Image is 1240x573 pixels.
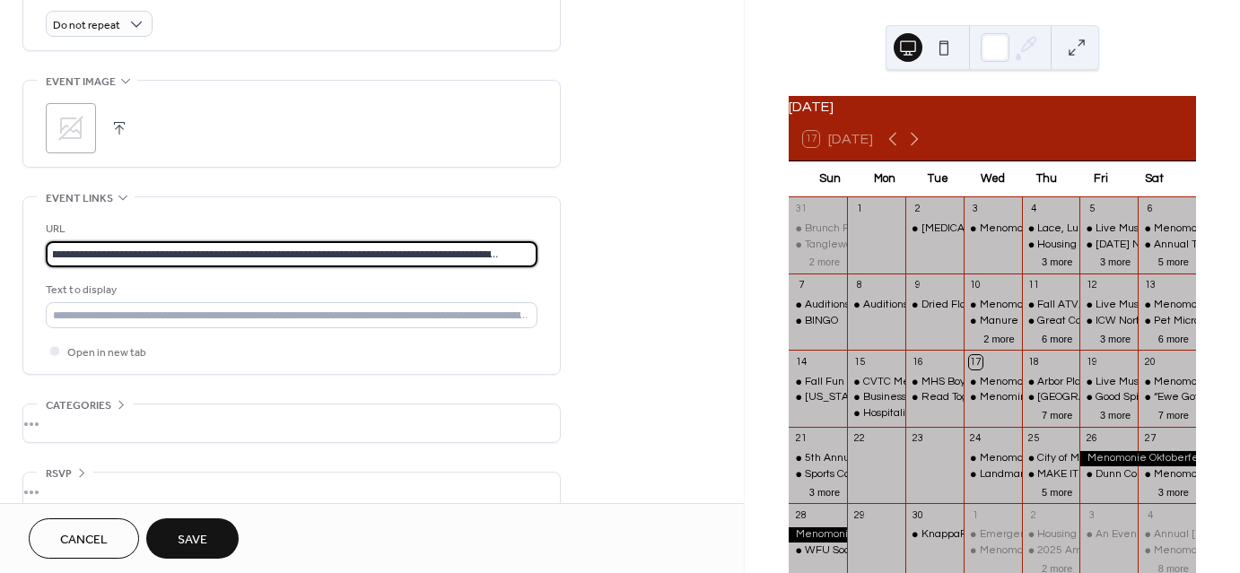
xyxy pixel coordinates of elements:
button: 6 more [1151,330,1196,345]
div: Sun [803,161,857,197]
div: KnappaPatch Market [905,527,964,543]
button: 3 more [1093,253,1138,268]
div: 5th Annual Fall Decor & Vintage Market [805,451,1000,466]
div: Tue [912,161,965,197]
div: 25 [1027,432,1041,446]
div: 22 [852,432,866,446]
div: Menomonie Farmer's Market [964,451,1022,466]
button: 2 more [802,253,847,268]
button: 7 more [1151,406,1196,421]
div: Fall ATV/UTV Color Ride [1037,298,1157,313]
div: 28 [794,508,808,522]
div: Sports Card Show [805,467,889,482]
button: 3 more [1093,330,1138,345]
div: Live Music: Crystal + Milz Acoustic Duo [1079,221,1138,237]
div: 2025 Amazing Race [1022,543,1080,559]
div: 2025 Amazing Race [1037,543,1139,559]
div: Menomonie Oktoberfest [1079,451,1196,466]
button: 6 more [1035,330,1079,345]
div: Sat [1128,161,1182,197]
div: Pet Microchipping Event [1138,314,1196,329]
div: Great Community Cookout [1022,314,1080,329]
div: 19 [1085,355,1098,369]
div: Menomonie [PERSON_NAME] Market [980,221,1166,237]
div: Tanglewood Dart Tournament [805,238,948,253]
div: Emergency Preparedness Class For Seniors [964,527,1022,543]
div: Great Community Cookout [1037,314,1166,329]
div: Read Together, Rise Together Book Club [905,390,964,405]
div: Housing Clinic [1022,238,1080,253]
span: Categories [46,396,111,415]
div: 8 [852,279,866,292]
div: 31 [794,203,808,216]
span: Event image [46,73,116,91]
button: 3 more [1093,406,1138,421]
div: 6 [1143,203,1157,216]
div: ; [46,103,96,153]
div: Dried Floral Hanging Workshop [905,298,964,313]
div: MAKE IT! Thursdays at Fulton's Workshop [1022,467,1080,482]
div: Live Music: Nice 'N' Easy [1079,375,1138,390]
span: Event links [46,189,113,208]
div: 17 [969,355,982,369]
div: ••• [23,404,560,442]
button: 5 more [1035,483,1079,499]
div: Wed [965,161,1019,197]
div: 24 [969,432,982,446]
div: Brunch Feat. TBD [805,221,892,237]
div: Housing Clinic [1037,527,1106,543]
div: Menomin Wailers: Sea Shanty Sing-along [964,390,1022,405]
div: CVTC Menomonie Campus Ribbon Cutting [847,375,905,390]
div: Menomonie Farmer's Market [964,221,1022,237]
div: CVTC Menomonie Campus Ribbon Cutting [863,375,1072,390]
div: Menomonie Farmer's Market [964,375,1022,390]
div: BINGO [789,314,847,329]
div: City of Menomonie Hazardous Waste Event [1022,451,1080,466]
div: 26 [1085,432,1098,446]
div: Manure [DATE] [980,314,1055,329]
div: Fall ATV/UTV Color Ride [1022,298,1080,313]
div: Fall Fun Vendor Show [805,375,912,390]
button: Save [146,518,239,559]
span: Save [178,531,207,550]
div: 14 [794,355,808,369]
div: Fall Fun Vendor Show [789,375,847,390]
div: Live Music: Nice 'N' Easy [1096,375,1215,390]
div: Menomin Wailers: Sea Shanty Sing-along [980,390,1183,405]
div: Arbor Place Women & Children's Unit Open House [1022,375,1080,390]
div: Lace, Lumber, and Legacy: A Menomonie Mansions and Afternoon Tea Tour [1022,221,1080,237]
div: Landmark Conservancy Annual Meeting [964,467,1022,482]
div: 29 [852,508,866,522]
div: 30 [911,508,924,522]
div: Dementia P.A.C.T. Training [905,221,964,237]
div: 1 [852,203,866,216]
div: Thu [1019,161,1073,197]
div: Annual Thrift and Plant Sale [1138,238,1196,253]
div: 3 [1085,508,1098,522]
div: 2 [1027,508,1041,522]
div: 15 [852,355,866,369]
div: 13 [1143,279,1157,292]
button: 3 more [1151,483,1196,499]
div: Menomonie Farmer's Market [964,543,1022,559]
div: 20 [1143,355,1157,369]
div: 11 [1027,279,1041,292]
div: [MEDICAL_DATA] P.A.C.T. Training [921,221,1089,237]
div: 4 [1027,203,1041,216]
div: 7 [794,279,808,292]
div: An Evening With William Kent Krueger [1079,527,1138,543]
div: Auditions for White Christmas [789,298,847,313]
button: 2 more [976,330,1021,345]
div: 5 [1085,203,1098,216]
div: 27 [1143,432,1157,446]
div: Fri [1073,161,1127,197]
span: Cancel [60,531,108,550]
div: 4 [1143,508,1157,522]
div: Menomonie [PERSON_NAME] Market [980,375,1166,390]
button: 3 more [802,483,847,499]
div: 16 [911,355,924,369]
div: 12 [1085,279,1098,292]
button: Cancel [29,518,139,559]
div: 10 [969,279,982,292]
div: Hospitality Nights with Chef Stacy [847,406,905,421]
